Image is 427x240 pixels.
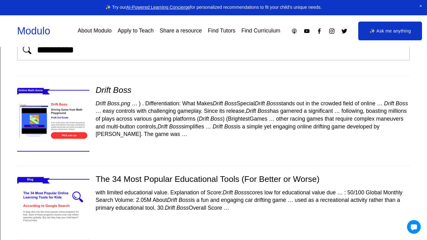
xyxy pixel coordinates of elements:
[182,131,187,137] span: …
[224,123,236,130] em: Boss
[3,36,424,42] div: Rename
[304,28,310,34] a: YouTube
[396,100,408,107] em: Boss
[160,26,202,37] a: Share a resource
[3,25,424,31] div: Options
[78,26,112,37] a: About Modulo
[167,197,177,203] em: Drift
[178,197,191,203] em: Boss
[118,26,153,37] a: Apply to Teach
[241,26,280,37] a: Find Curriculum
[96,123,379,137] span: is a simple yet engaging online drifting game developed by [PERSON_NAME]. The game was
[334,108,340,114] span: …
[329,28,335,34] a: Instagram
[246,108,256,114] em: Drift
[96,100,106,107] em: Drift
[3,31,424,36] div: Sign out
[269,116,274,122] span: …
[3,2,424,8] div: Sort A > Z
[377,100,383,107] span: …
[258,108,270,114] em: Boss
[3,14,424,19] div: Move To ...
[169,123,181,130] em: Boss
[255,100,265,107] em: Drift
[17,76,410,165] div: Drift Boss Drift Boss.png … ) . Differentiation: What MakesDrift BossSpecialDrift Bossstands out ...
[3,19,424,25] div: Delete
[3,42,424,47] div: Move To ...
[158,123,168,130] em: Drift
[103,108,333,114] span: easy controls with challenging gameplay. Since its release, has garnered a significant
[96,189,336,196] span: with limited educational value. Explanation of Score: scores low for educational value due
[288,197,293,203] span: …
[266,100,279,107] em: Boss
[291,28,298,34] a: Apple Podcasts
[213,100,223,107] em: Drift
[316,28,323,34] a: Facebook
[96,108,407,122] span: following, boasting millions of plays across various gaming platforms ( ) (BrightestGames
[358,22,422,40] a: ✨ Ask me anything
[96,85,111,95] em: Drift
[17,174,410,184] div: The 34 Most Popular Educational Tools (For Better or Worse)
[139,100,375,107] span: ) . Differentiation: What Makes Special stands out in the crowded field of online
[223,189,233,196] em: Drift
[234,189,247,196] em: Boss
[213,123,223,130] em: Drift
[224,205,229,211] span: …
[96,116,404,130] span: other racing games that require complex maneuvers and multi-button controls, simplifies
[3,8,424,14] div: Sort New > Old
[337,189,343,196] span: …
[132,100,138,107] span: …
[341,28,348,34] a: Twitter
[17,25,50,37] a: Modulo
[199,116,209,122] em: Drift
[113,85,132,95] em: Boss
[208,26,235,37] a: Find Tutors
[206,123,211,130] span: …
[177,205,189,211] em: Boss
[96,108,101,114] span: …
[224,100,237,107] em: Boss
[210,116,223,122] em: Boss
[107,100,130,107] em: Boss.png
[96,189,403,203] span: : 50/100 Global Monthly Search Volume: 2.05M About is a fun and engaging car drifting game
[165,205,175,211] em: Drift
[126,5,190,10] a: AI-Powered Learning Concierge
[384,100,394,107] em: Drift
[96,197,400,211] span: used as a recreational activity rather than a primary educational tool. 30. Overall Score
